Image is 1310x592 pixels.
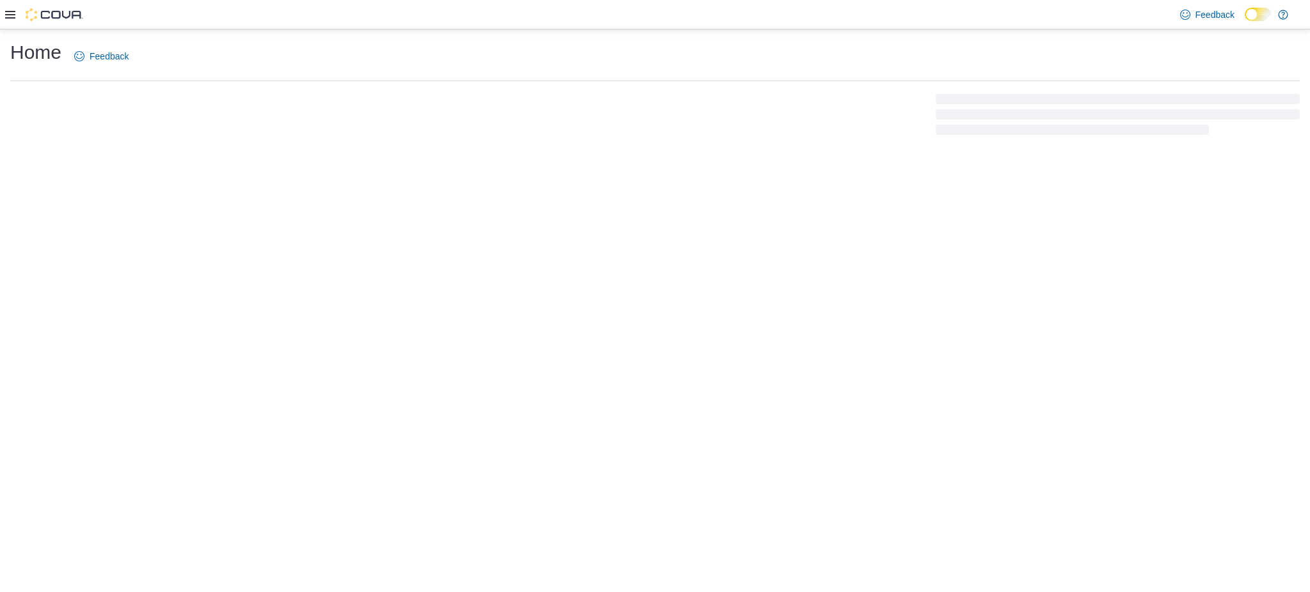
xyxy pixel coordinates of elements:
[90,50,129,63] span: Feedback
[936,97,1300,137] span: Loading
[26,8,83,21] img: Cova
[1196,8,1235,21] span: Feedback
[69,43,134,69] a: Feedback
[1245,8,1272,21] input: Dark Mode
[1175,2,1240,27] a: Feedback
[10,40,61,65] h1: Home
